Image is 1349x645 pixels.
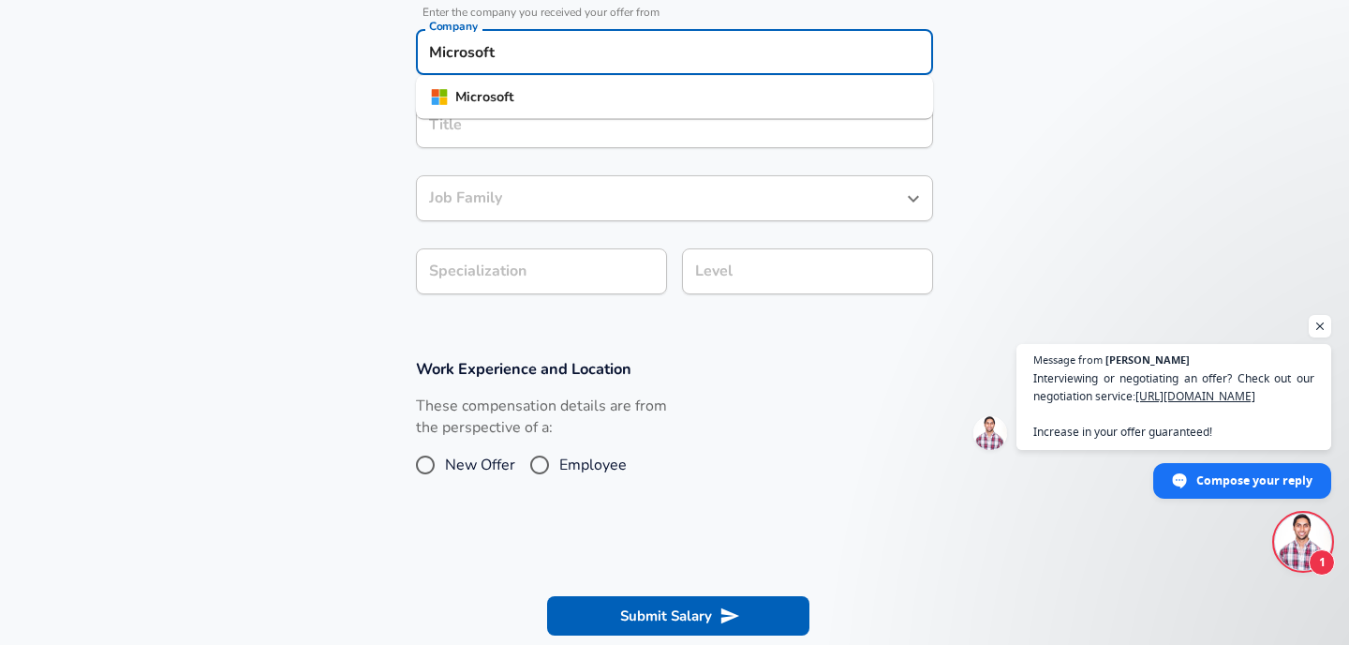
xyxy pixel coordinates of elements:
[1309,549,1335,576] span: 1
[1105,354,1190,365] span: [PERSON_NAME]
[547,596,809,636] button: Submit Salary
[431,88,448,105] img: microsoftlogo.png
[416,6,933,20] span: Enter the company you received your offer from
[1033,369,1314,441] span: Interviewing or negotiating an offer? Check out our negotiation service: Increase in your offer g...
[900,186,927,212] button: Open
[690,257,925,286] input: L3
[429,21,478,32] label: Company
[424,37,925,67] input: Google
[1196,464,1312,497] span: Compose your reply
[416,248,667,294] input: Specialization
[1275,514,1331,570] div: Open chat
[559,454,627,476] span: Employee
[416,358,933,380] h3: Work Experience and Location
[424,184,897,213] input: Software Engineer
[445,454,515,476] span: New Offer
[416,396,667,439] label: These compensation details are from the perspective of a:
[1033,354,1103,365] span: Message from
[424,111,925,140] input: Software Engineer
[455,87,514,106] strong: Microsoft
